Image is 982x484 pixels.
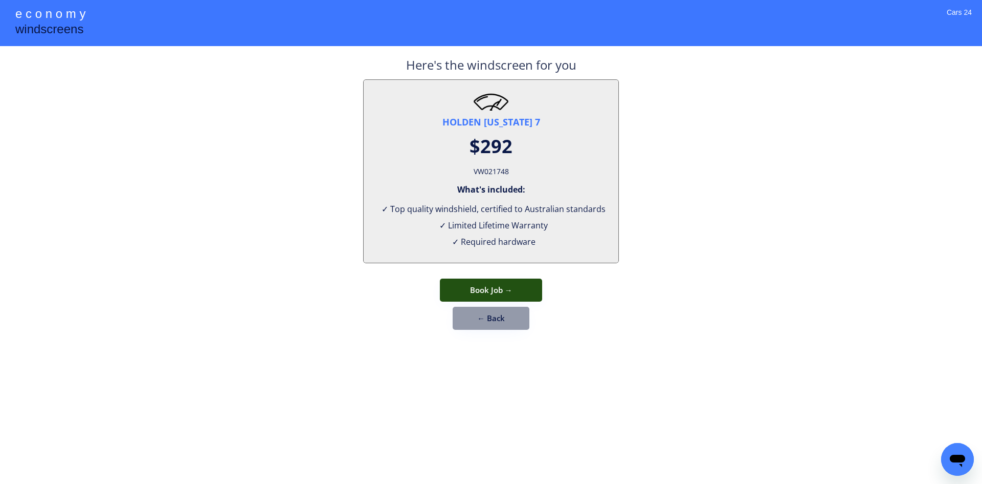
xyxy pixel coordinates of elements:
img: windscreen2.png [473,93,509,111]
button: ← Back [453,307,529,330]
div: HOLDEN [US_STATE] 7 [442,116,540,129]
iframe: Button to launch messaging window [941,443,974,476]
div: windscreens [15,20,83,40]
div: e c o n o m y [15,5,85,25]
div: VW021748 [474,164,509,179]
div: ✓ Top quality windshield, certified to Australian standards ✓ Limited Lifetime Warranty ✓ Require... [376,201,606,250]
div: What's included: [457,184,525,195]
div: $292 [470,134,512,159]
div: Cars 24 [947,8,972,31]
div: Here's the windscreen for you [406,56,576,79]
button: Book Job → [440,279,542,302]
